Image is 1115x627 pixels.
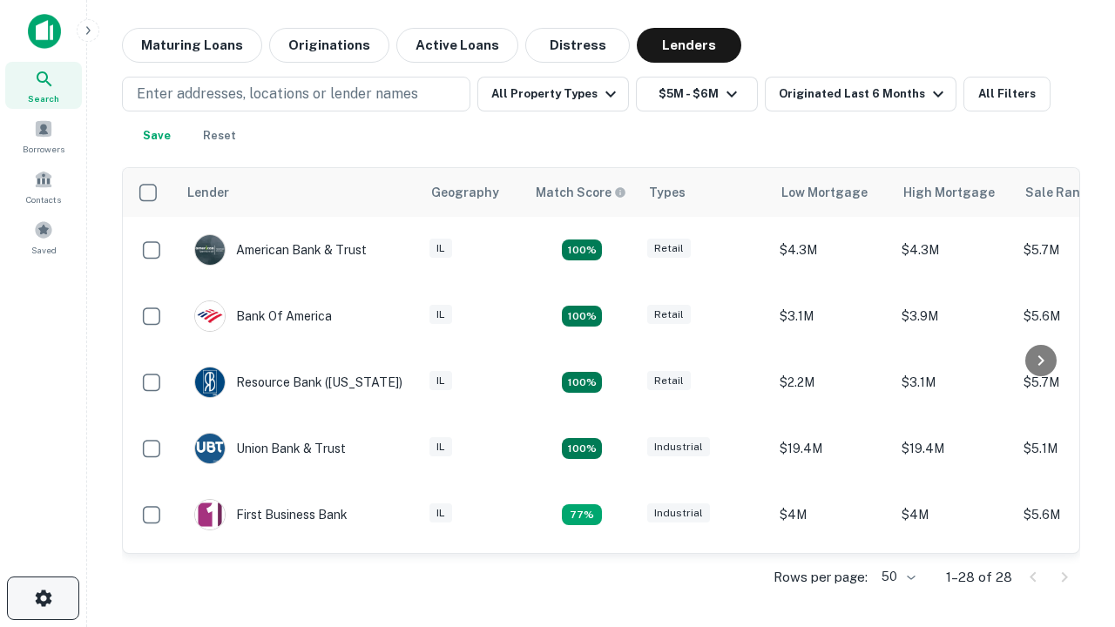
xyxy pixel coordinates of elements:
[5,163,82,210] a: Contacts
[647,305,691,325] div: Retail
[194,234,367,266] div: American Bank & Trust
[194,499,348,530] div: First Business Bank
[23,142,64,156] span: Borrowers
[192,118,247,153] button: Reset
[647,503,710,523] div: Industrial
[647,239,691,259] div: Retail
[28,91,59,105] span: Search
[771,217,893,283] td: $4.3M
[771,349,893,415] td: $2.2M
[562,372,602,393] div: Matching Properties: 4, hasApolloMatch: undefined
[5,62,82,109] a: Search
[429,371,452,391] div: IL
[431,182,499,203] div: Geography
[195,235,225,265] img: picture
[781,182,868,203] div: Low Mortgage
[194,300,332,332] div: Bank Of America
[639,168,771,217] th: Types
[893,415,1015,482] td: $19.4M
[536,183,626,202] div: Capitalize uses an advanced AI algorithm to match your search with the best lender. The match sco...
[122,77,470,111] button: Enter addresses, locations or lender names
[893,548,1015,614] td: $4.2M
[429,305,452,325] div: IL
[122,28,262,63] button: Maturing Loans
[31,243,57,257] span: Saved
[562,306,602,327] div: Matching Properties: 4, hasApolloMatch: undefined
[5,112,82,159] a: Borrowers
[137,84,418,104] p: Enter addresses, locations or lender names
[963,77,1051,111] button: All Filters
[649,182,686,203] div: Types
[1028,488,1115,571] iframe: Chat Widget
[195,434,225,463] img: picture
[562,438,602,459] div: Matching Properties: 4, hasApolloMatch: undefined
[195,500,225,529] img: picture
[771,415,893,482] td: $19.4M
[429,239,452,259] div: IL
[269,28,389,63] button: Originations
[771,548,893,614] td: $3.9M
[893,168,1015,217] th: High Mortgage
[647,371,691,391] div: Retail
[177,168,421,217] th: Lender
[774,567,868,588] p: Rows per page:
[875,564,918,590] div: 50
[195,367,225,397] img: picture
[536,183,623,202] h6: Match Score
[477,77,629,111] button: All Property Types
[5,213,82,260] a: Saved
[765,77,956,111] button: Originated Last 6 Months
[187,182,229,203] div: Lender
[647,437,710,457] div: Industrial
[195,301,225,331] img: picture
[771,283,893,349] td: $3.1M
[893,349,1015,415] td: $3.1M
[636,77,758,111] button: $5M - $6M
[525,28,630,63] button: Distress
[396,28,518,63] button: Active Loans
[28,14,61,49] img: capitalize-icon.png
[194,367,402,398] div: Resource Bank ([US_STATE])
[194,433,346,464] div: Union Bank & Trust
[946,567,1012,588] p: 1–28 of 28
[26,192,61,206] span: Contacts
[893,217,1015,283] td: $4.3M
[421,168,525,217] th: Geography
[562,504,602,525] div: Matching Properties: 3, hasApolloMatch: undefined
[525,168,639,217] th: Capitalize uses an advanced AI algorithm to match your search with the best lender. The match sco...
[429,437,452,457] div: IL
[129,118,185,153] button: Save your search to get updates of matches that match your search criteria.
[637,28,741,63] button: Lenders
[429,503,452,523] div: IL
[562,239,602,260] div: Matching Properties: 7, hasApolloMatch: undefined
[893,482,1015,548] td: $4M
[771,168,893,217] th: Low Mortgage
[903,182,995,203] div: High Mortgage
[893,283,1015,349] td: $3.9M
[779,84,949,104] div: Originated Last 6 Months
[771,482,893,548] td: $4M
